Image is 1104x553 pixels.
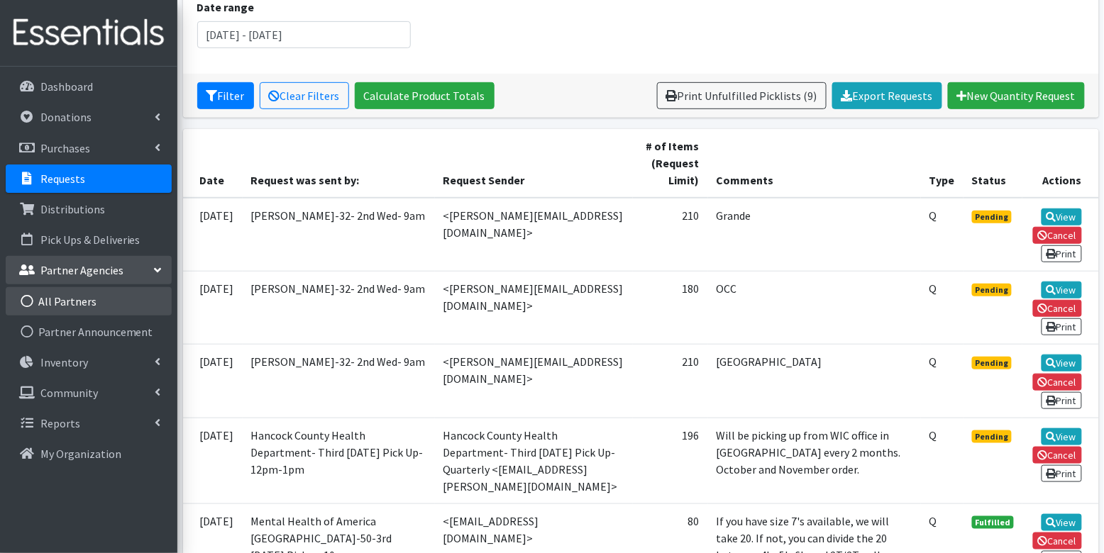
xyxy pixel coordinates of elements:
a: Cancel [1033,532,1082,549]
span: Pending [972,211,1012,223]
a: Print [1042,318,1082,335]
a: Purchases [6,134,172,162]
p: Donations [40,110,92,124]
a: View [1042,281,1082,298]
td: Will be picking up from WIC office in [GEOGRAPHIC_DATA] every 2 months. October and November order. [708,418,921,503]
td: <[PERSON_NAME][EMAIL_ADDRESS][DOMAIN_NAME]> [435,198,633,272]
p: My Organization [40,447,121,461]
p: Community [40,386,98,400]
p: Dashboard [40,79,93,94]
p: Inventory [40,355,88,369]
td: OCC [708,271,921,344]
a: View [1042,428,1082,445]
a: New Quantity Request [948,82,1085,109]
a: Partner Announcement [6,318,172,346]
th: Request was sent by: [243,129,435,198]
a: Community [6,379,172,407]
a: View [1042,354,1082,372]
a: View [1042,208,1082,225]
th: # of Items (Request Limit) [633,129,708,198]
a: Calculate Product Totals [355,82,495,109]
th: Date [183,129,243,198]
span: Pending [972,430,1012,443]
a: Cancel [1033,374,1082,391]
a: Print [1042,245,1082,262]
td: <[PERSON_NAME][EMAIL_ADDRESS][DOMAIN_NAME]> [435,345,633,418]
td: 180 [633,271,708,344]
abbr: Quantity [929,208,937,223]
td: Hancock County Health Department- Third [DATE] Pick Up- Quarterly <[EMAIL_ADDRESS][PERSON_NAME][D... [435,418,633,503]
a: Export Requests [832,82,942,109]
td: [PERSON_NAME]-32- 2nd Wed- 9am [243,345,435,418]
a: Print Unfulfilled Picklists (9) [657,82,827,109]
td: <[PERSON_NAME][EMAIL_ADDRESS][DOMAIN_NAME]> [435,271,633,344]
a: Pick Ups & Deliveries [6,225,172,254]
button: Filter [197,82,254,109]
td: Hancock County Health Department- Third [DATE] Pick Up- 12pm-1pm [243,418,435,503]
img: HumanEssentials [6,9,172,57]
abbr: Quantity [929,428,937,442]
td: 210 [633,198,708,272]
td: Grande [708,198,921,272]
a: Cancel [1033,227,1082,244]
td: 196 [633,418,708,503]
a: View [1042,514,1082,531]
td: [DATE] [183,345,243,418]
input: January 1, 2011 - December 31, 2011 [197,21,412,48]
th: Comments [708,129,921,198]
a: Dashboard [6,72,172,101]
td: [DATE] [183,271,243,344]
td: [DATE] [183,418,243,503]
span: Pending [972,357,1012,369]
a: Print [1042,392,1082,409]
td: [PERSON_NAME]-32- 2nd Wed- 9am [243,271,435,344]
span: Fulfilled [972,516,1015,529]
a: Clear Filters [260,82,349,109]
abbr: Quantity [929,281,937,296]
td: 210 [633,345,708,418]
a: Partner Agencies [6,256,172,284]
a: Print [1042,465,1082,482]
p: Purchases [40,141,90,155]
th: Actions [1022,129,1098,198]
a: Cancel [1033,447,1082,464]
p: Reports [40,416,80,430]
a: Cancel [1033,300,1082,317]
td: [PERSON_NAME]-32- 2nd Wed- 9am [243,198,435,272]
td: [GEOGRAPHIC_DATA] [708,345,921,418]
abbr: Quantity [929,514,937,528]
abbr: Quantity [929,354,937,369]
a: Distributions [6,195,172,223]
p: Partner Agencies [40,263,123,277]
a: All Partners [6,287,172,315]
a: Requests [6,164,172,193]
th: Request Sender [435,129,633,198]
a: Inventory [6,348,172,376]
p: Requests [40,172,85,186]
p: Distributions [40,202,105,216]
a: Reports [6,409,172,437]
td: [DATE] [183,198,243,272]
p: Pick Ups & Deliveries [40,233,140,247]
th: Type [921,129,964,198]
a: My Organization [6,440,172,468]
a: Donations [6,103,172,131]
span: Pending [972,284,1012,296]
th: Status [964,129,1023,198]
